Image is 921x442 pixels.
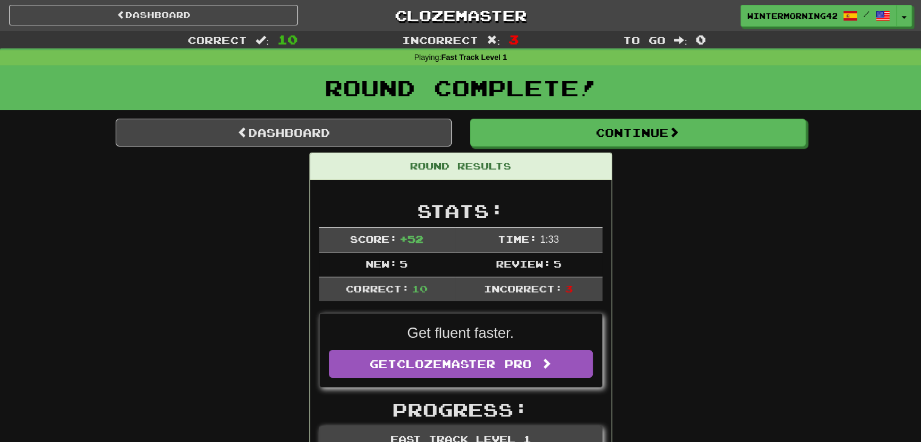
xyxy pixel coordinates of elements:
[277,32,298,47] span: 10
[256,35,269,45] span: :
[188,34,247,46] span: Correct
[495,258,550,269] span: Review:
[863,10,870,18] span: /
[412,283,427,294] span: 10
[741,5,897,27] a: WinterMorning4201 /
[316,5,605,26] a: Clozemaster
[310,153,612,180] div: Round Results
[553,258,561,269] span: 5
[623,34,665,46] span: To go
[402,34,478,46] span: Incorrect
[565,283,573,294] span: 3
[319,400,602,420] h2: Progress:
[366,258,397,269] span: New:
[487,35,500,45] span: :
[674,35,687,45] span: :
[9,5,298,25] a: Dashboard
[329,323,593,343] p: Get fluent faster.
[116,119,452,147] a: Dashboard
[696,32,706,47] span: 0
[441,53,507,62] strong: Fast Track Level 1
[470,119,806,147] button: Continue
[346,283,409,294] span: Correct:
[4,76,917,100] h1: Round Complete!
[540,234,559,245] span: 1 : 33
[400,258,408,269] span: 5
[329,350,593,378] a: GetClozemaster Pro
[397,357,532,371] span: Clozemaster Pro
[509,32,519,47] span: 3
[350,233,397,245] span: Score:
[747,10,837,21] span: WinterMorning4201
[319,201,602,221] h2: Stats:
[484,283,563,294] span: Incorrect:
[498,233,537,245] span: Time:
[400,233,423,245] span: + 52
